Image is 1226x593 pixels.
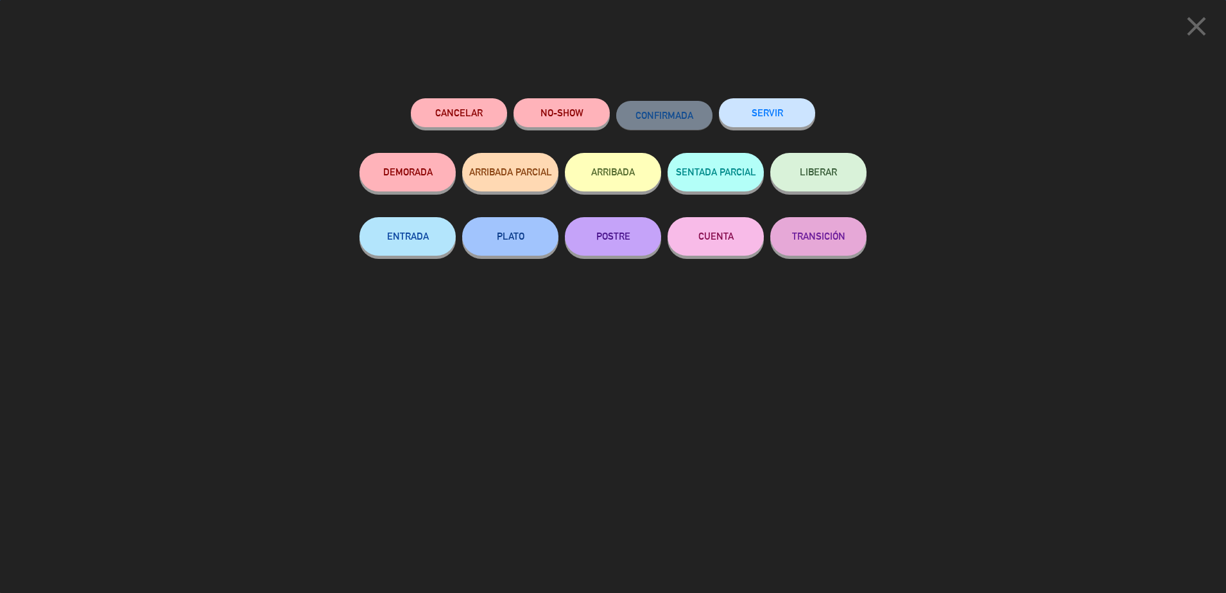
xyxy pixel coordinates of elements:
button: SERVIR [719,98,815,127]
i: close [1180,10,1213,42]
button: NO-SHOW [514,98,610,127]
span: CONFIRMADA [635,110,693,121]
button: Cancelar [411,98,507,127]
button: TRANSICIÓN [770,217,867,256]
button: POSTRE [565,217,661,256]
button: ARRIBADA [565,153,661,191]
button: DEMORADA [359,153,456,191]
button: close [1177,10,1216,48]
button: CONFIRMADA [616,101,712,130]
button: LIBERAR [770,153,867,191]
button: SENTADA PARCIAL [668,153,764,191]
button: ENTRADA [359,217,456,256]
button: CUENTA [668,217,764,256]
button: PLATO [462,217,558,256]
span: LIBERAR [800,166,837,177]
span: ARRIBADA PARCIAL [469,166,552,177]
button: ARRIBADA PARCIAL [462,153,558,191]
